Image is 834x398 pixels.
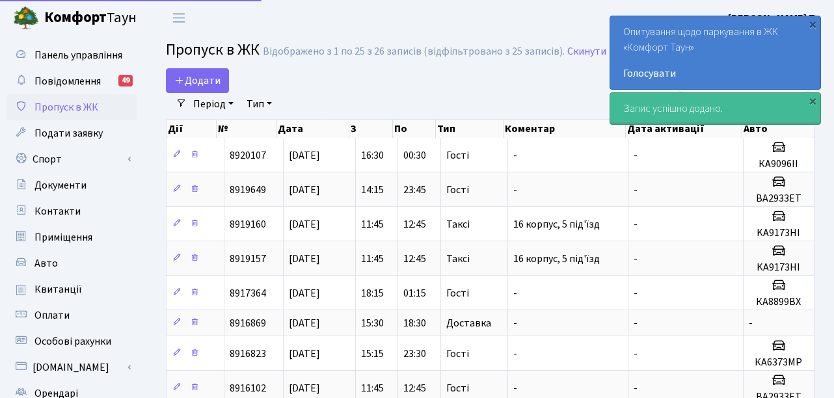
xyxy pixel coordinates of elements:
[446,383,469,393] span: Гості
[289,148,320,163] span: [DATE]
[7,224,137,250] a: Приміщення
[188,93,239,115] a: Період
[623,66,807,81] a: Голосувати
[634,347,638,361] span: -
[276,120,349,138] th: Дата
[634,252,638,266] span: -
[634,286,638,300] span: -
[403,347,426,361] span: 23:30
[7,94,137,120] a: Пропуск в ЖК
[513,217,600,232] span: 16 корпус, 5 під'їзд
[289,316,320,330] span: [DATE]
[513,381,517,395] span: -
[7,354,137,380] a: [DOMAIN_NAME]
[513,148,517,163] span: -
[567,46,606,58] a: Скинути
[167,120,217,138] th: Дії
[749,158,809,170] h5: КА9096ІІ
[7,328,137,354] a: Особові рахунки
[361,286,384,300] span: 18:15
[436,120,504,138] th: Тип
[634,217,638,232] span: -
[749,192,809,205] h5: ВА2933ЕТ
[742,120,814,138] th: Авто
[403,381,426,395] span: 12:45
[34,282,82,297] span: Квитанції
[634,183,638,197] span: -
[513,286,517,300] span: -
[610,16,820,89] div: Опитування щодо паркування в ЖК «Комфорт Таун»
[230,316,266,330] span: 8916869
[289,347,320,361] span: [DATE]
[289,183,320,197] span: [DATE]
[403,286,426,300] span: 01:15
[7,198,137,224] a: Контакти
[361,183,384,197] span: 14:15
[513,347,517,361] span: -
[403,148,426,163] span: 00:30
[44,7,107,28] b: Комфорт
[513,316,517,330] span: -
[403,252,426,266] span: 12:45
[34,230,92,245] span: Приміщення
[446,219,470,230] span: Таксі
[361,347,384,361] span: 15:15
[610,93,820,124] div: Запис успішно додано.
[7,120,137,146] a: Подати заявку
[34,48,122,62] span: Панель управління
[174,73,221,88] span: Додати
[361,252,384,266] span: 11:45
[728,10,818,26] a: [PERSON_NAME] П.
[504,120,626,138] th: Коментар
[626,120,742,138] th: Дата активації
[289,286,320,300] span: [DATE]
[513,183,517,197] span: -
[806,94,819,107] div: ×
[749,356,809,369] h5: КА6373МР
[263,46,565,58] div: Відображено з 1 по 25 з 26 записів (відфільтровано з 25 записів).
[446,318,491,328] span: Доставка
[446,185,469,195] span: Гості
[806,18,819,31] div: ×
[230,148,266,163] span: 8920107
[728,11,818,25] b: [PERSON_NAME] П.
[361,217,384,232] span: 11:45
[34,308,70,323] span: Оплати
[289,217,320,232] span: [DATE]
[446,288,469,298] span: Гості
[749,261,809,274] h5: KA9173HІ
[749,296,809,308] h5: КА8899ВХ
[34,334,111,349] span: Особові рахунки
[749,227,809,239] h5: KA9173HІ
[230,252,266,266] span: 8919157
[118,75,133,86] div: 49
[749,316,753,330] span: -
[34,74,101,88] span: Повідомлення
[634,148,638,163] span: -
[230,381,266,395] span: 8916102
[34,204,81,219] span: Контакти
[230,347,266,361] span: 8916823
[34,100,98,114] span: Пропуск в ЖК
[230,286,266,300] span: 8917364
[403,183,426,197] span: 23:45
[403,316,426,330] span: 18:30
[241,93,277,115] a: Тип
[634,381,638,395] span: -
[34,178,87,192] span: Документи
[7,42,137,68] a: Панель управління
[361,148,384,163] span: 16:30
[446,254,470,264] span: Таксі
[446,349,469,359] span: Гості
[230,217,266,232] span: 8919160
[230,183,266,197] span: 8919649
[513,252,600,266] span: 16 корпус, 5 під'їзд
[403,217,426,232] span: 12:45
[361,316,384,330] span: 15:30
[361,381,384,395] span: 11:45
[166,38,260,61] span: Пропуск в ЖК
[7,146,137,172] a: Спорт
[13,5,39,31] img: logo.png
[7,250,137,276] a: Авто
[7,276,137,302] a: Квитанції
